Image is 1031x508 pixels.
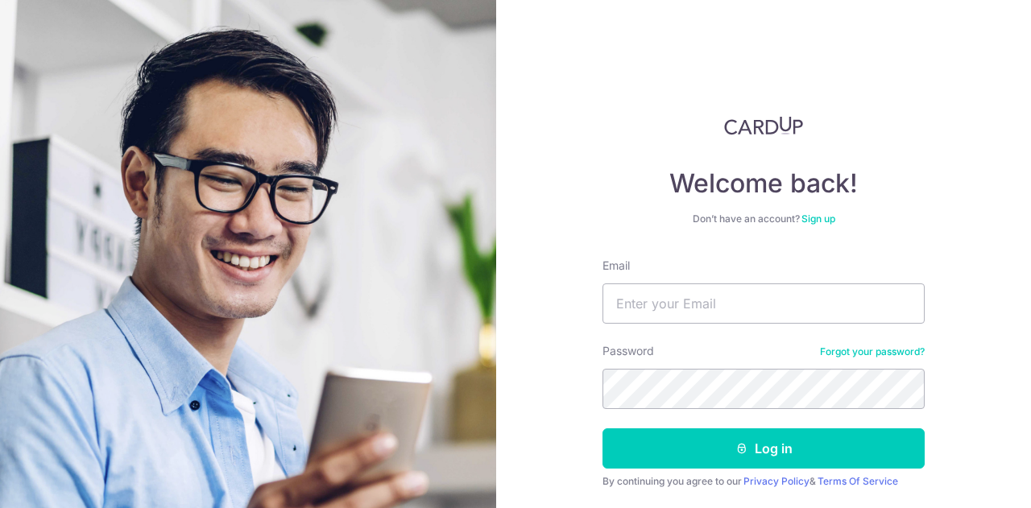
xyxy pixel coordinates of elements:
[602,258,630,274] label: Email
[820,345,925,358] a: Forgot your password?
[602,167,925,200] h4: Welcome back!
[818,475,898,487] a: Terms Of Service
[602,428,925,469] button: Log in
[743,475,809,487] a: Privacy Policy
[602,283,925,324] input: Enter your Email
[602,343,654,359] label: Password
[801,213,835,225] a: Sign up
[602,475,925,488] div: By continuing you agree to our &
[602,213,925,225] div: Don’t have an account?
[724,116,803,135] img: CardUp Logo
